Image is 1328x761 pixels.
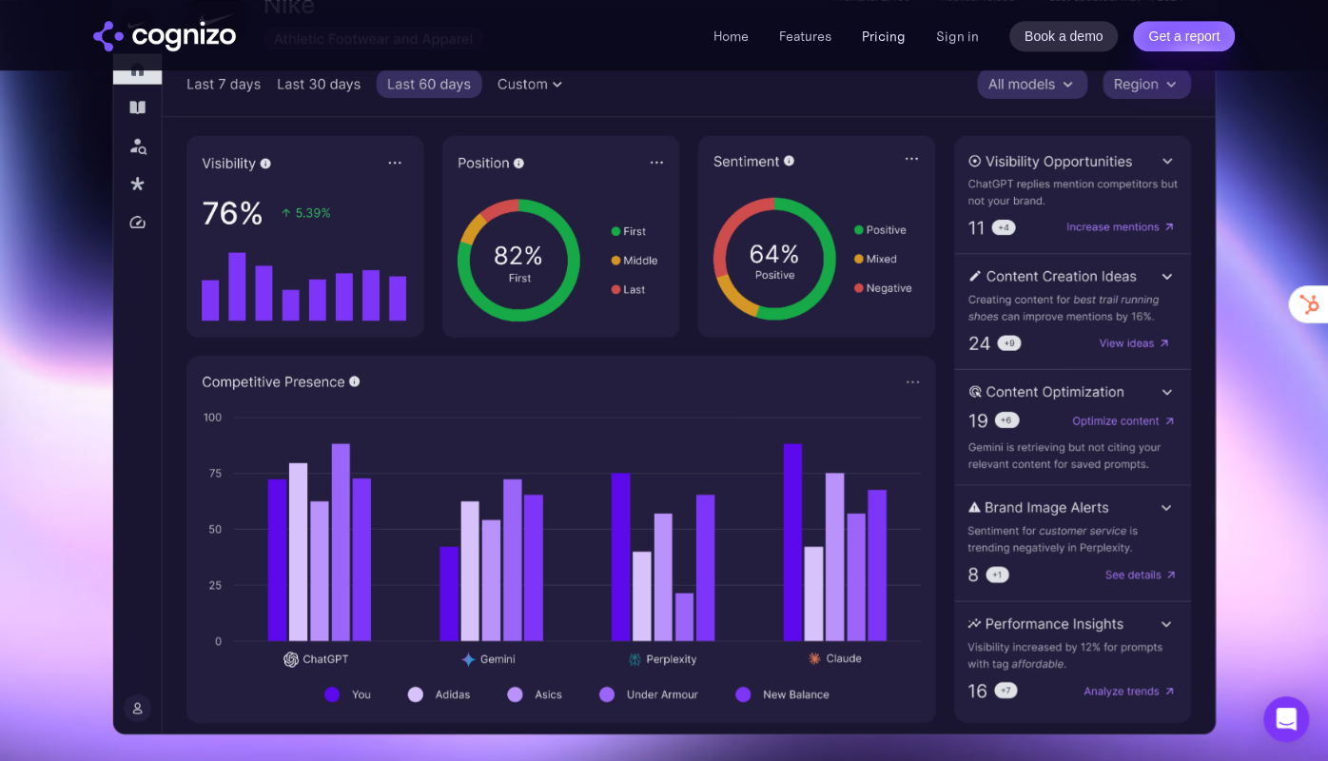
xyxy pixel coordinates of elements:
img: cognizo logo [93,21,236,51]
a: Get a report [1133,21,1235,51]
div: Open Intercom Messenger [1263,696,1309,742]
a: Pricing [862,28,906,45]
a: Book a demo [1009,21,1119,51]
a: Home [713,28,749,45]
a: Sign in [936,25,979,48]
a: Features [779,28,831,45]
a: home [93,21,236,51]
